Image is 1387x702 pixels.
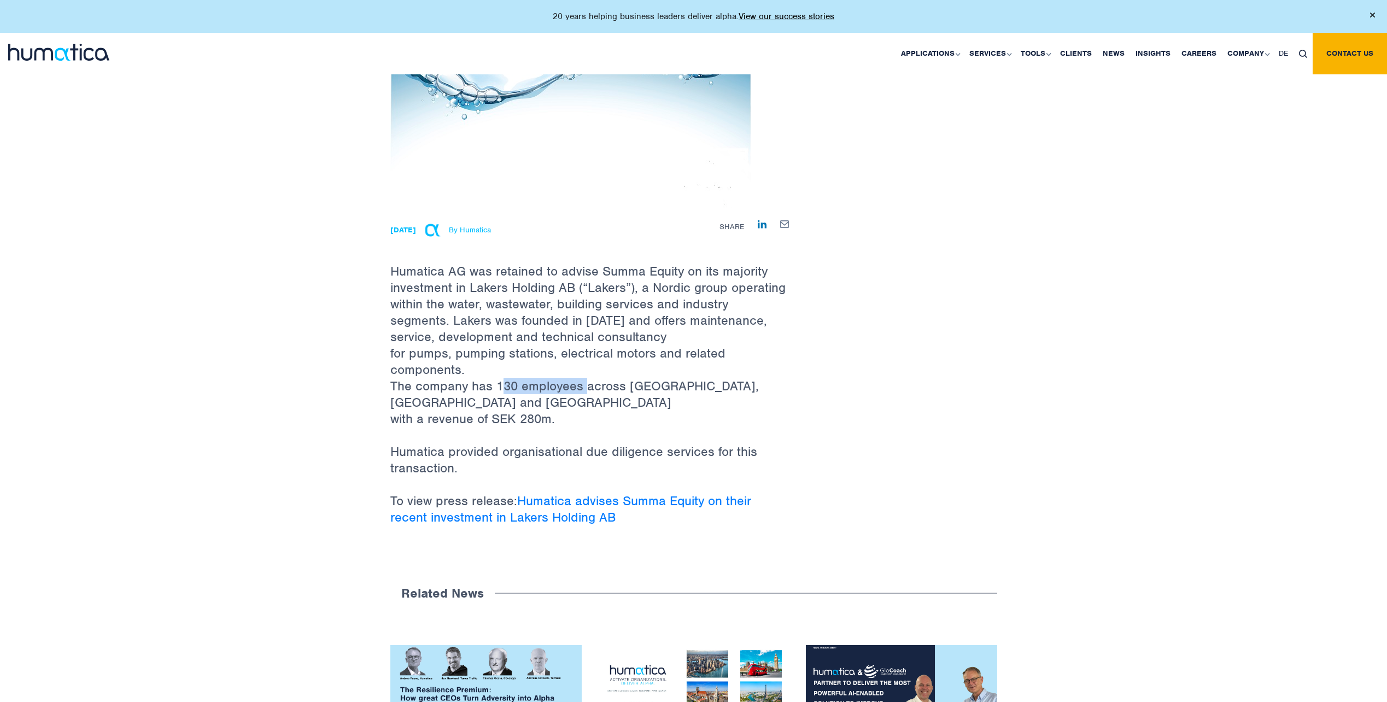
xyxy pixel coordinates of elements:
[896,33,964,74] a: Applications
[1015,33,1055,74] a: Tools
[1055,33,1097,74] a: Clients
[8,44,109,61] img: logo
[390,443,789,493] p: Humatica provided organisational due diligence services for this transaction.
[1097,33,1130,74] a: News
[1279,49,1288,58] span: DE
[1313,33,1387,74] a: Contact us
[390,493,751,525] a: Humatica advises Summa Equity on their recent investment in Lakers Holding AB
[758,220,766,229] img: Share on LinkedIn
[419,224,491,235] a: By Humatica
[964,33,1015,74] a: Services
[422,219,443,241] img: Humatica
[739,11,834,22] a: View our success stories
[780,219,789,228] a: Share by E-Mail
[390,3,751,211] img: ndetails
[390,211,789,443] p: Humatica AG was retained to advise Summa Equity on its majority investment in Lakers Holding AB (...
[1176,33,1222,74] a: Careers
[1222,33,1273,74] a: Company
[1130,33,1176,74] a: Insights
[390,225,416,235] strong: [DATE]
[758,219,766,229] a: Share on LinkedIn
[780,220,789,227] img: mailby
[1273,33,1294,74] a: DE
[719,222,744,231] span: Share
[390,493,789,542] p: To view press release:
[390,575,495,612] h3: Related News
[553,11,834,22] p: 20 years helping business leaders deliver alpha.
[1299,50,1307,58] img: search_icon
[449,226,491,235] span: By Humatica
